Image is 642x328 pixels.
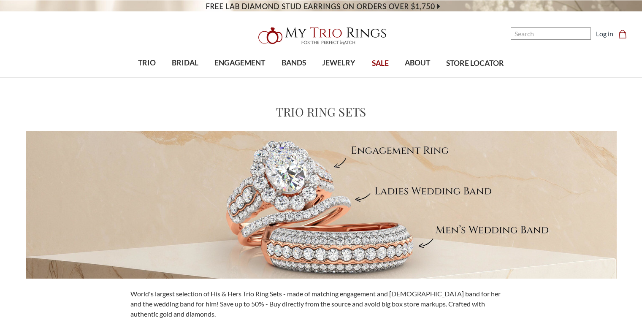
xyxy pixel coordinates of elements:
a: SALE [363,50,396,77]
span: BRIDAL [172,57,198,68]
button: submenu toggle [236,77,244,78]
a: ABOUT [397,49,438,77]
span: BANDS [282,57,306,68]
input: Search [511,27,591,40]
a: TRIO [130,49,164,77]
span: ABOUT [405,57,430,68]
div: World's largest selection of His & Hers Trio Ring Sets - made of matching engagement and [DEMOGRA... [125,289,517,319]
span: SALE [372,58,389,69]
span: ENGAGEMENT [214,57,265,68]
a: JEWELRY [314,49,363,77]
a: BRIDAL [164,49,206,77]
button: submenu toggle [413,77,422,78]
a: BANDS [274,49,314,77]
a: Cart with 0 items [618,29,632,39]
button: submenu toggle [335,77,343,78]
a: ENGAGEMENT [206,49,273,77]
a: Log in [596,29,613,39]
a: My Trio Rings [186,22,456,49]
button: submenu toggle [143,77,151,78]
span: STORE LOCATOR [446,58,504,69]
button: submenu toggle [290,77,298,78]
a: STORE LOCATOR [438,50,512,77]
h1: Trio Ring Sets [276,103,366,121]
img: My Trio Rings [254,22,389,49]
span: JEWELRY [322,57,355,68]
button: submenu toggle [181,77,190,78]
svg: cart.cart_preview [618,30,627,38]
span: TRIO [138,57,156,68]
img: Meet Your Perfect Match MyTrioRings [26,131,617,279]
